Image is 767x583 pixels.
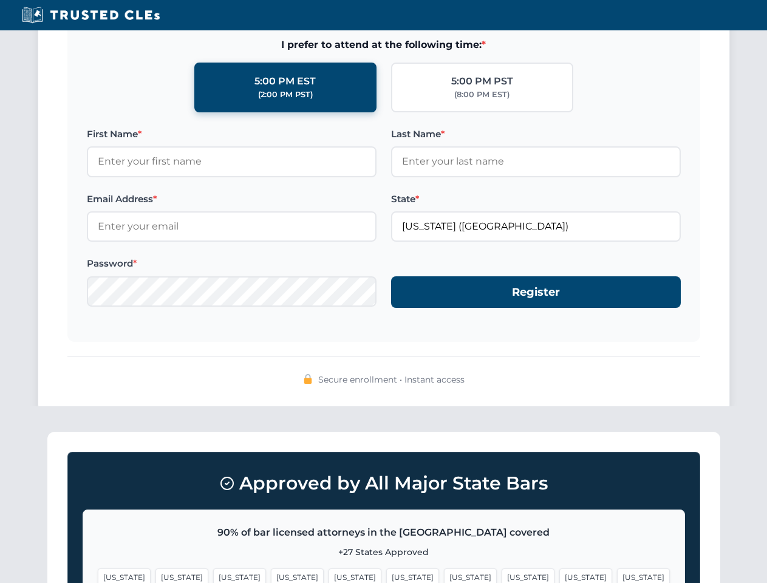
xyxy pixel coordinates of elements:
[454,89,510,101] div: (8:00 PM EST)
[451,73,513,89] div: 5:00 PM PST
[83,467,685,500] h3: Approved by All Major State Bars
[258,89,313,101] div: (2:00 PM PST)
[87,192,377,206] label: Email Address
[391,192,681,206] label: State
[391,127,681,141] label: Last Name
[87,37,681,53] span: I prefer to attend at the following time:
[318,373,465,386] span: Secure enrollment • Instant access
[98,545,670,559] p: +27 States Approved
[87,211,377,242] input: Enter your email
[391,211,681,242] input: Arizona (AZ)
[87,146,377,177] input: Enter your first name
[87,127,377,141] label: First Name
[98,525,670,540] p: 90% of bar licensed attorneys in the [GEOGRAPHIC_DATA] covered
[254,73,316,89] div: 5:00 PM EST
[303,374,313,384] img: 🔒
[391,276,681,309] button: Register
[391,146,681,177] input: Enter your last name
[18,6,163,24] img: Trusted CLEs
[87,256,377,271] label: Password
